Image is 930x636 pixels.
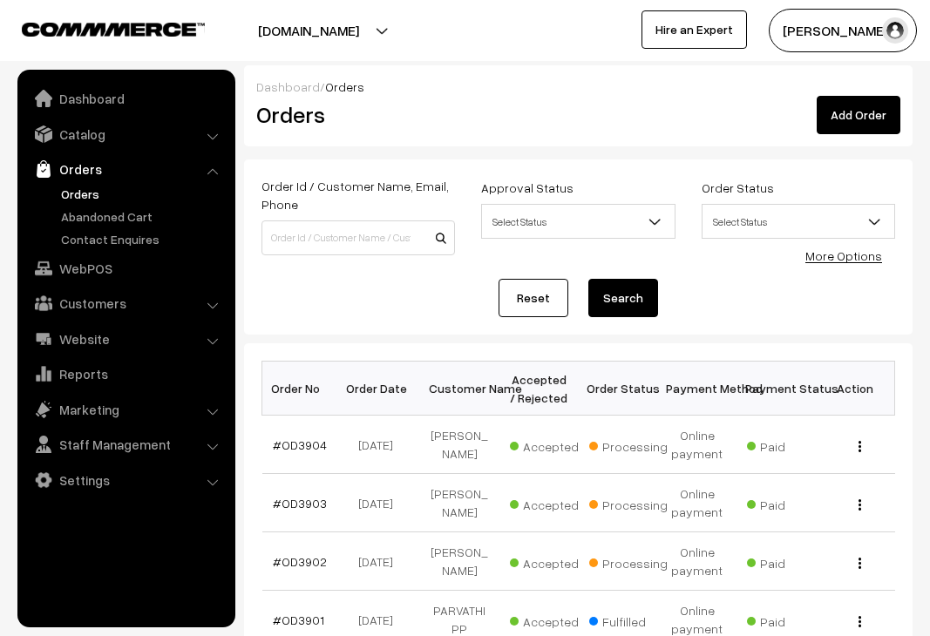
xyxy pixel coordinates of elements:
span: Accepted [510,491,597,514]
th: Payment Status [737,362,816,416]
a: COMMMERCE [22,17,174,38]
a: Hire an Expert [641,10,747,49]
a: #OD3903 [273,496,327,511]
th: Customer Name [420,362,499,416]
td: Online payment [657,416,737,474]
h2: Orders [256,101,453,128]
td: [DATE] [341,532,420,591]
span: Select Status [482,206,674,237]
a: Reports [22,358,229,389]
td: [PERSON_NAME] [420,474,499,532]
img: Menu [859,616,861,627]
th: Order No [262,362,342,416]
span: Select Status [481,204,675,239]
span: Paid [747,491,834,514]
span: Accepted [510,550,597,572]
td: [DATE] [341,474,420,532]
img: Menu [859,558,861,569]
a: Orders [57,185,229,203]
label: Order Status [702,179,774,197]
a: WebPOS [22,253,229,284]
span: Fulfilled [589,608,676,631]
a: Marketing [22,394,229,425]
a: Website [22,323,229,355]
img: Menu [859,499,861,511]
input: Order Id / Customer Name / Customer Email / Customer Phone [261,220,455,255]
a: #OD3902 [273,554,327,569]
td: [PERSON_NAME] [420,416,499,474]
a: Customers [22,288,229,319]
td: [PERSON_NAME] [420,532,499,591]
th: Payment Method [657,362,737,416]
label: Approval Status [481,179,574,197]
span: Paid [747,608,834,631]
span: Paid [747,433,834,456]
span: Processing [589,433,676,456]
td: Online payment [657,532,737,591]
a: Dashboard [256,79,320,94]
span: Processing [589,491,676,514]
img: COMMMERCE [22,23,205,36]
span: Paid [747,550,834,572]
a: Settings [22,464,229,496]
th: Order Status [579,362,658,416]
div: / [256,78,900,96]
img: Menu [859,441,861,452]
a: Dashboard [22,83,229,114]
span: Select Status [703,206,894,237]
td: Online payment [657,474,737,532]
span: Select Status [702,204,895,239]
a: Orders [22,153,229,185]
button: [PERSON_NAME] [769,9,917,52]
button: Search [588,279,658,317]
a: Add Order [817,96,900,134]
a: #OD3901 [273,612,324,627]
th: Accepted / Rejected [499,362,579,416]
a: Reset [499,279,568,317]
a: Catalog [22,118,229,150]
a: #OD3904 [273,437,327,452]
th: Action [816,362,895,416]
th: Order Date [341,362,420,416]
label: Order Id / Customer Name, Email, Phone [261,177,455,213]
span: Orders [325,79,364,94]
span: Accepted [510,608,597,631]
img: user [882,17,908,44]
td: [DATE] [341,416,420,474]
span: Accepted [510,433,597,456]
a: More Options [805,248,882,263]
a: Staff Management [22,429,229,460]
a: Contact Enquires [57,230,229,248]
span: Processing [589,550,676,572]
button: [DOMAIN_NAME] [197,9,420,52]
a: Abandoned Cart [57,207,229,226]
